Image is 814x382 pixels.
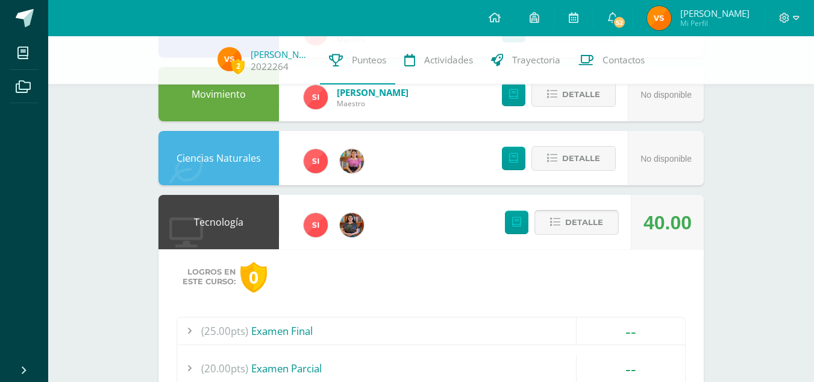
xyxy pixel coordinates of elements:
a: Punteos [320,36,395,84]
span: 52 [613,16,626,29]
span: No disponible [640,154,692,164]
button: Detalle [531,146,616,171]
span: Detalle [562,147,600,170]
a: Contactos [569,36,654,84]
img: e8319d1de0642b858999b202df7e829e.png [340,149,364,173]
div: Movimiento [158,67,279,121]
a: Actividades [395,36,482,84]
div: -- [577,355,685,382]
span: Detalle [562,83,600,106]
span: 2 [231,59,245,74]
img: 1e3c7f018e896ee8adc7065031dce62a.png [304,149,328,173]
img: 2cf94fa57ebd1aa74ea324be0f8bd2ee.png [218,47,242,71]
span: Punteos [352,54,386,66]
button: Detalle [534,210,619,235]
div: Ciencias Naturales [158,131,279,185]
div: -- [577,317,685,345]
span: Trayectoria [512,54,560,66]
span: Actividades [424,54,473,66]
span: Mi Perfil [680,18,750,28]
span: No disponible [640,90,692,100]
span: (25.00pts) [201,317,248,345]
img: 1e3c7f018e896ee8adc7065031dce62a.png [304,85,328,109]
span: Maestro [337,98,409,109]
span: Contactos [603,54,645,66]
span: Logros en este curso: [183,267,236,287]
img: 1e3c7f018e896ee8adc7065031dce62a.png [304,213,328,237]
a: [PERSON_NAME] [337,86,409,98]
a: 2022264 [251,60,289,73]
div: 40.00 [643,196,692,250]
div: 0 [240,262,267,293]
div: Examen Parcial [177,355,685,382]
a: [PERSON_NAME] [251,48,311,60]
button: Detalle [531,82,616,107]
div: Examen Final [177,317,685,345]
img: 2cf94fa57ebd1aa74ea324be0f8bd2ee.png [647,6,671,30]
a: Trayectoria [482,36,569,84]
span: [PERSON_NAME] [680,7,750,19]
img: 60a759e8b02ec95d430434cf0c0a55c7.png [340,213,364,237]
span: Detalle [565,211,603,234]
div: Tecnología [158,195,279,249]
span: (20.00pts) [201,355,248,382]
